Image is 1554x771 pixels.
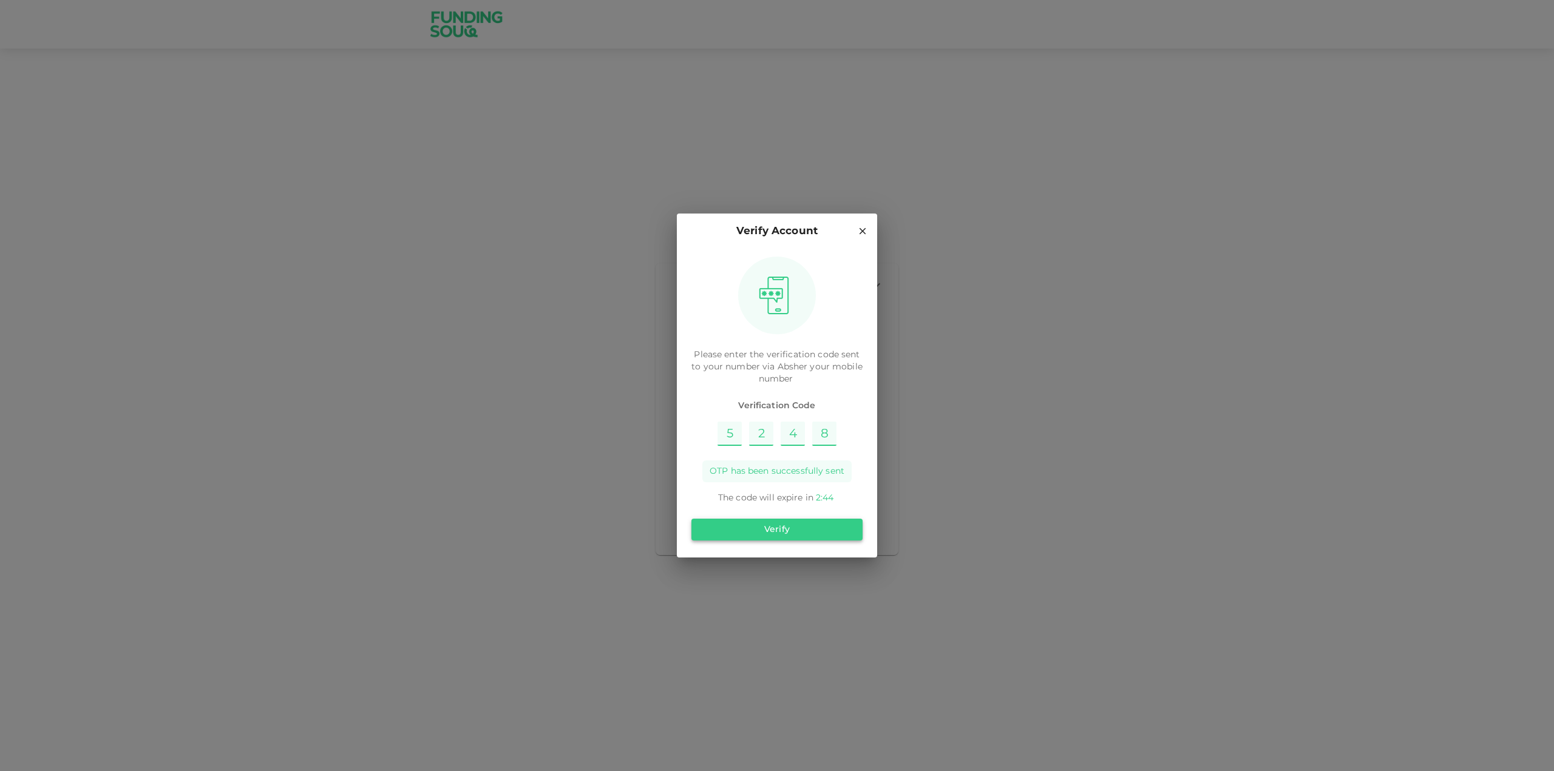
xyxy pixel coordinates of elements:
span: your mobile number [759,363,863,383]
span: Verification Code [691,400,863,412]
button: Verify [691,519,863,540]
img: otpImage [755,276,793,315]
span: OTP has been successfully sent [710,465,844,477]
input: Please enter OTP character 4 [812,422,836,446]
input: Please enter OTP character 2 [749,422,773,446]
p: Please enter the verification code sent to your number via Absher [691,349,863,385]
p: Verify Account [736,223,818,240]
span: 2 : 44 [816,494,833,502]
input: Please enter OTP character 3 [781,422,805,446]
span: The code will expire in [718,494,813,502]
input: Please enter OTP character 1 [718,422,742,446]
